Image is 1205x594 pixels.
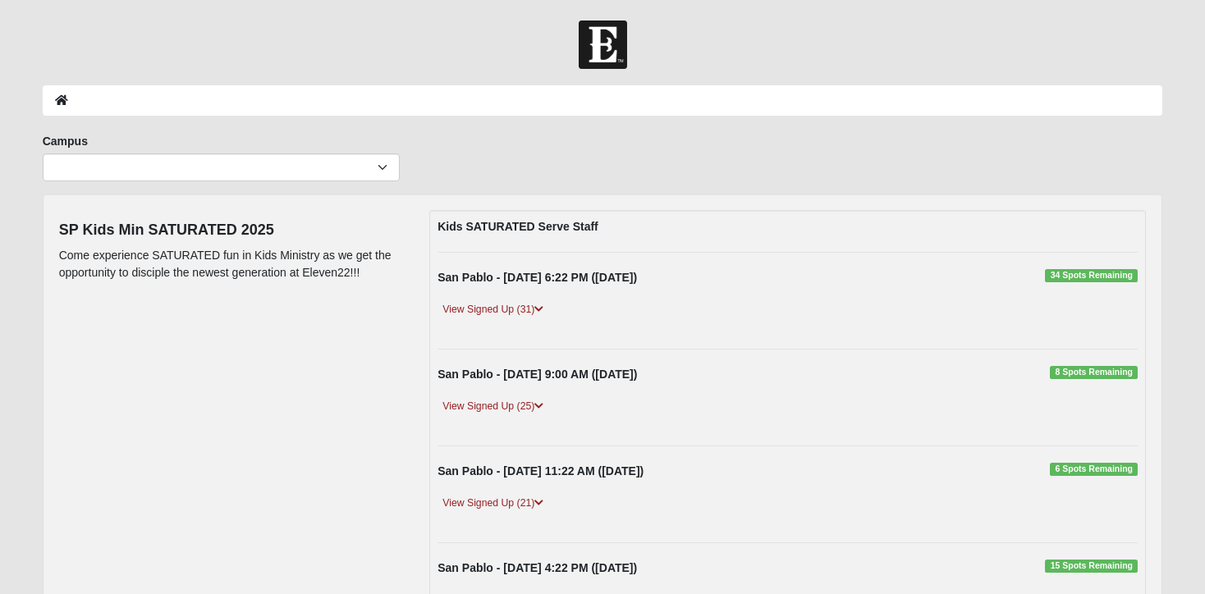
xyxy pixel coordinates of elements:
span: 34 Spots Remaining [1045,269,1138,282]
span: 6 Spots Remaining [1050,463,1138,476]
h4: SP Kids Min SATURATED 2025 [59,222,405,240]
label: Campus [43,133,88,149]
strong: San Pablo - [DATE] 6:22 PM ([DATE]) [438,271,637,284]
a: View Signed Up (25) [438,398,548,415]
a: View Signed Up (21) [438,495,548,512]
strong: San Pablo - [DATE] 4:22 PM ([DATE]) [438,561,637,574]
strong: San Pablo - [DATE] 9:00 AM ([DATE]) [438,368,637,381]
strong: San Pablo - [DATE] 11:22 AM ([DATE]) [438,464,644,477]
span: 8 Spots Remaining [1050,366,1138,379]
p: Come experience SATURATED fun in Kids Ministry as we get the opportunity to disciple the newest g... [59,247,405,281]
a: View Signed Up (31) [438,301,548,318]
strong: Kids SATURATED Serve Staff [438,220,598,233]
span: 15 Spots Remaining [1045,560,1138,573]
img: Church of Eleven22 Logo [579,21,627,69]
